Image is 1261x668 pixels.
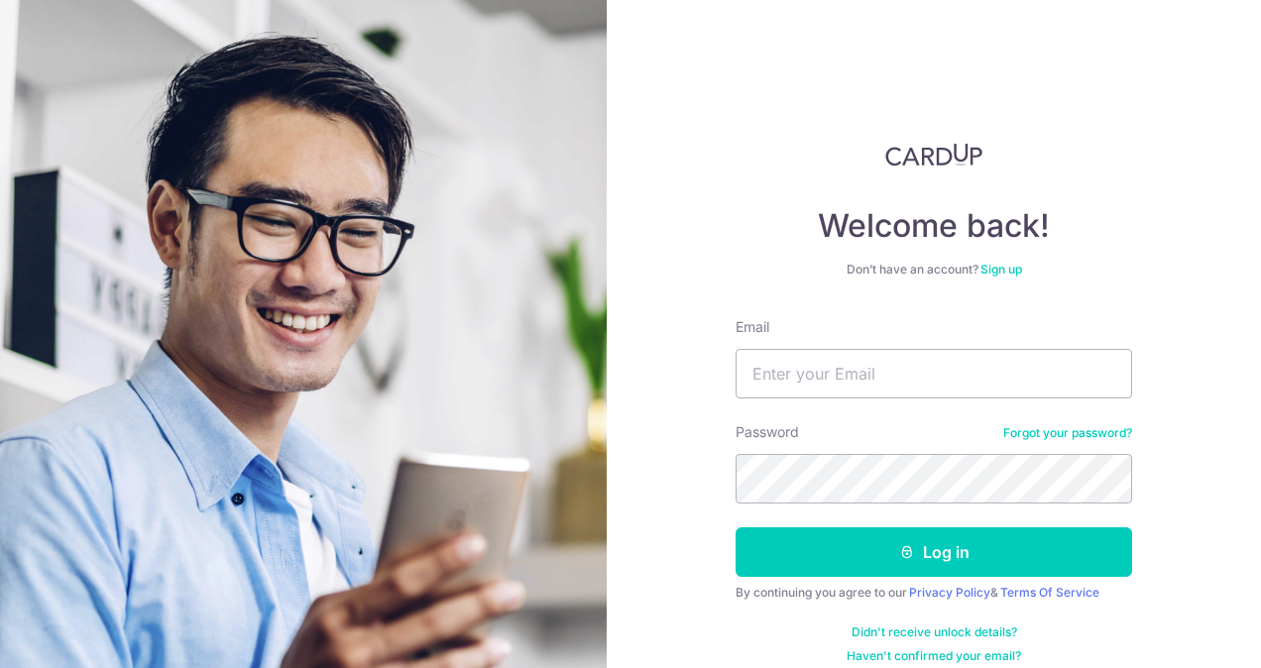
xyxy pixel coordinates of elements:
div: By continuing you agree to our & [736,585,1132,601]
a: Sign up [980,262,1022,277]
a: Terms Of Service [1000,585,1099,600]
label: Password [736,422,799,442]
button: Log in [736,527,1132,577]
a: Forgot your password? [1003,425,1132,441]
label: Email [736,317,769,337]
a: Privacy Policy [909,585,990,600]
input: Enter your Email [736,349,1132,398]
a: Haven't confirmed your email? [847,648,1021,664]
a: Didn't receive unlock details? [852,624,1017,640]
img: CardUp Logo [885,143,982,167]
h4: Welcome back! [736,206,1132,246]
div: Don’t have an account? [736,262,1132,278]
